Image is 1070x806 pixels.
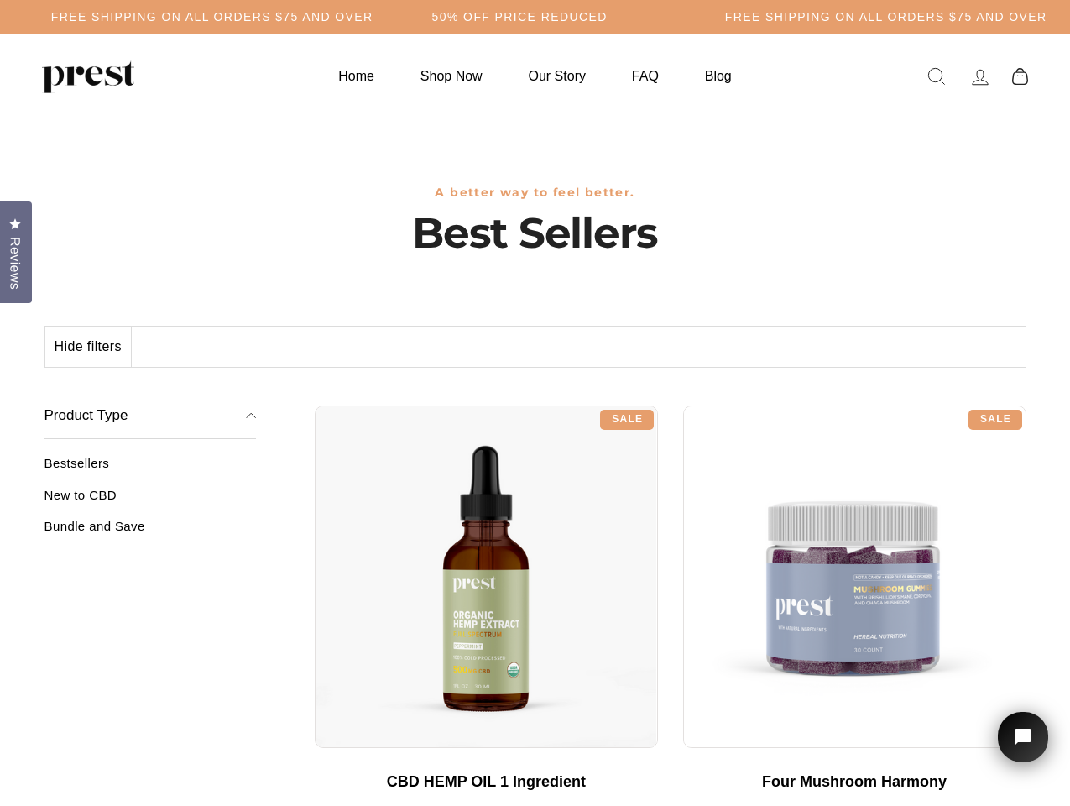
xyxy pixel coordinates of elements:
h5: Free Shipping on all orders $75 and over [51,10,373,24]
h5: Free Shipping on all orders $75 and over [725,10,1047,24]
a: Blog [684,60,753,92]
iframe: Tidio Chat [976,688,1070,806]
h5: 50% OFF PRICE REDUCED [432,10,608,24]
span: Reviews [4,237,26,290]
h3: A better way to feel better. [44,186,1026,200]
div: Four Mushroom Harmony [700,773,1010,792]
img: PREST ORGANICS [42,60,134,93]
button: Product Type [44,393,257,440]
a: Home [317,60,395,92]
a: Our Story [508,60,607,92]
div: Sale [968,410,1022,430]
a: New to CBD [44,488,257,516]
ul: Primary [317,60,752,92]
a: Bestsellers [44,456,257,484]
a: Bundle and Save [44,519,257,547]
a: FAQ [611,60,680,92]
a: Shop Now [399,60,504,92]
h1: Best Sellers [44,208,1026,259]
div: Sale [600,410,654,430]
button: Hide filters [45,327,132,367]
div: CBD HEMP OIL 1 Ingredient [331,773,641,792]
